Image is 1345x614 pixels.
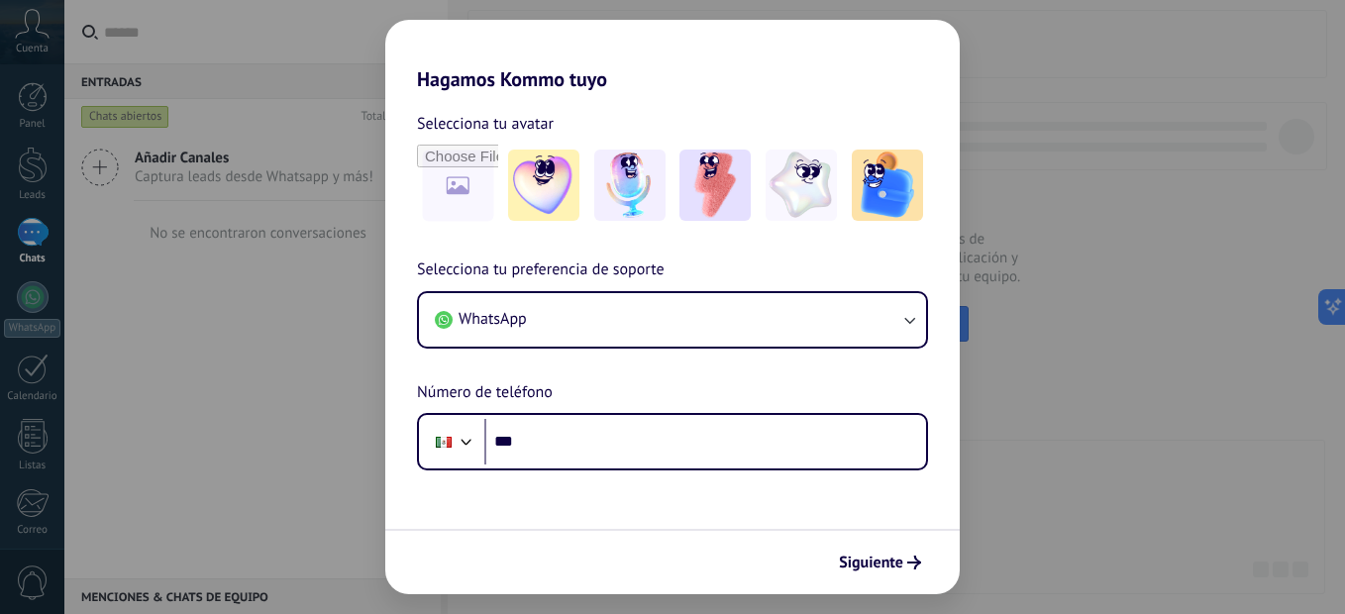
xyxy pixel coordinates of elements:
[385,20,960,91] h2: Hagamos Kommo tuyo
[508,150,579,221] img: -1.jpeg
[459,309,527,329] span: WhatsApp
[839,556,903,569] span: Siguiente
[417,380,553,406] span: Número de teléfono
[679,150,751,221] img: -3.jpeg
[417,111,554,137] span: Selecciona tu avatar
[766,150,837,221] img: -4.jpeg
[852,150,923,221] img: -5.jpeg
[419,293,926,347] button: WhatsApp
[594,150,666,221] img: -2.jpeg
[830,546,930,579] button: Siguiente
[425,421,463,462] div: Mexico: + 52
[417,257,665,283] span: Selecciona tu preferencia de soporte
